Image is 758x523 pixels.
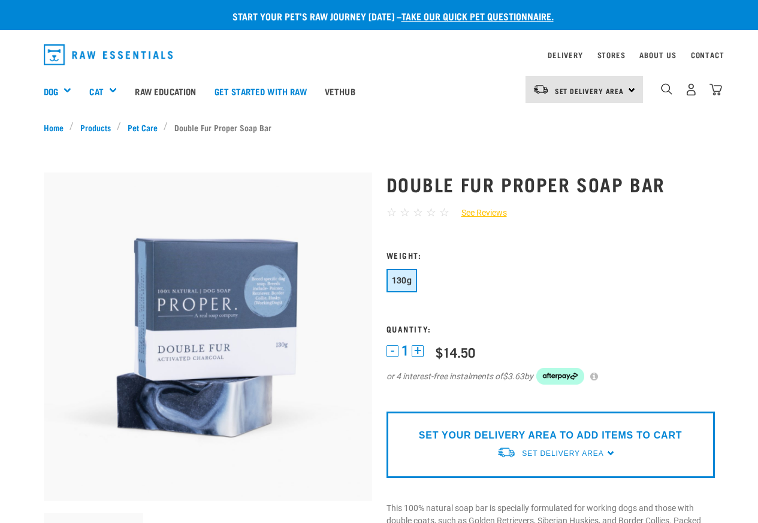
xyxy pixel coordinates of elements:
[691,53,724,57] a: Contact
[316,67,364,115] a: Vethub
[709,83,722,96] img: home-icon@2x.png
[548,53,582,57] a: Delivery
[522,449,603,458] span: Set Delivery Area
[400,205,410,219] span: ☆
[386,269,418,292] button: 130g
[44,84,58,98] a: Dog
[449,207,507,219] a: See Reviews
[555,89,624,93] span: Set Delivery Area
[44,121,70,134] a: Home
[413,205,423,219] span: ☆
[386,324,715,333] h3: Quantity:
[206,67,316,115] a: Get started with Raw
[392,276,412,285] span: 130g
[597,53,626,57] a: Stores
[126,67,205,115] a: Raw Education
[386,250,715,259] h3: Weight:
[44,44,173,65] img: Raw Essentials Logo
[89,84,103,98] a: Cat
[34,40,724,70] nav: dropdown navigation
[386,345,398,357] button: -
[419,428,682,443] p: SET YOUR DELIVERY AREA TO ADD ITEMS TO CART
[74,121,117,134] a: Products
[386,173,715,195] h1: Double Fur Proper Soap Bar
[639,53,676,57] a: About Us
[412,345,424,357] button: +
[401,344,409,357] span: 1
[426,205,436,219] span: ☆
[386,205,397,219] span: ☆
[401,13,554,19] a: take our quick pet questionnaire.
[439,205,449,219] span: ☆
[536,368,584,385] img: Afterpay
[503,370,524,383] span: $3.63
[436,344,475,359] div: $14.50
[44,173,372,501] img: Double fur soap
[661,83,672,95] img: home-icon-1@2x.png
[44,121,715,134] nav: breadcrumbs
[497,446,516,459] img: van-moving.png
[386,368,715,385] div: or 4 interest-free instalments of by
[533,84,549,95] img: van-moving.png
[685,83,697,96] img: user.png
[121,121,164,134] a: Pet Care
